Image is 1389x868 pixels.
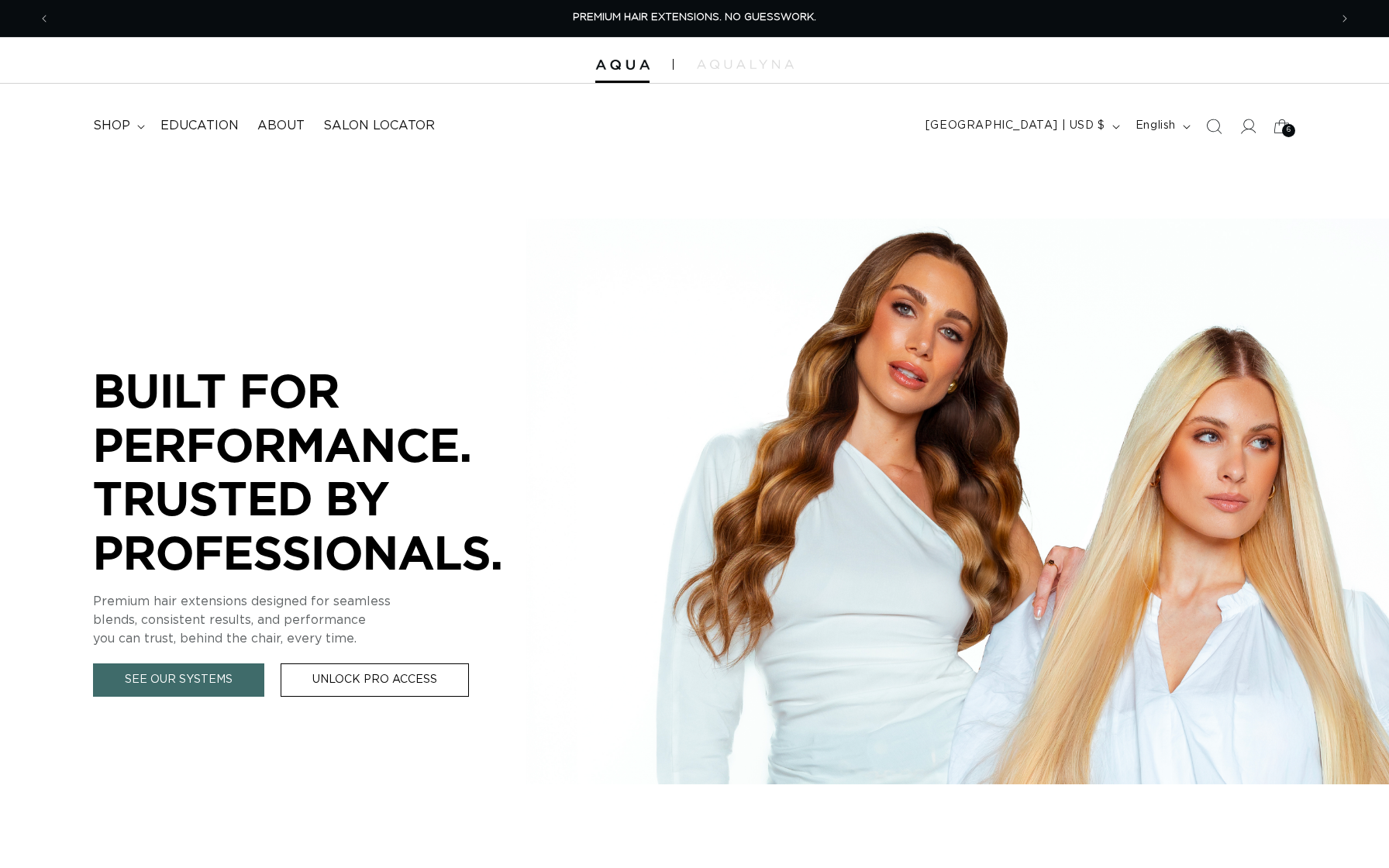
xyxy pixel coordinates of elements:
img: Aqua Hair Extensions [595,60,650,71]
span: 6 [1287,124,1291,137]
a: Unlock Pro Access [281,663,469,697]
span: shop [93,118,130,134]
span: [GEOGRAPHIC_DATA] | USD $ [925,118,1105,134]
span: About [257,118,305,134]
a: See Our Systems [93,663,264,697]
summary: shop [84,108,151,143]
summary: Search [1197,109,1231,143]
span: English [1136,118,1176,134]
a: Salon Locator [314,108,444,143]
a: Education [151,108,248,143]
p: BUILT FOR PERFORMANCE. TRUSTED BY PROFESSIONALS. [93,363,558,579]
span: PREMIUM HAIR EXTENSIONS. NO GUESSWORK. [573,12,816,22]
button: Next announcement [1328,4,1362,33]
button: [GEOGRAPHIC_DATA] | USD $ [916,112,1126,141]
button: Previous announcement [27,4,61,33]
a: About [248,108,314,143]
img: aqualyna.com [697,60,794,69]
button: English [1126,112,1197,141]
p: Premium hair extensions designed for seamless blends, consistent results, and performance you can... [93,592,558,648]
span: Salon Locator [323,118,435,134]
span: Education [160,118,239,134]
